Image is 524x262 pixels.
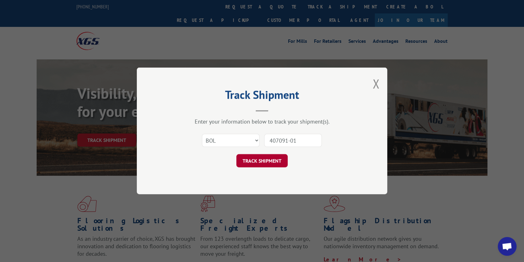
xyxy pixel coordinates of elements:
button: TRACK SHIPMENT [236,154,288,168]
input: Number(s) [264,134,322,147]
div: Enter your information below to track your shipment(s). [168,118,356,125]
h2: Track Shipment [168,90,356,102]
div: Open chat [498,237,516,256]
button: Close modal [372,75,379,92]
